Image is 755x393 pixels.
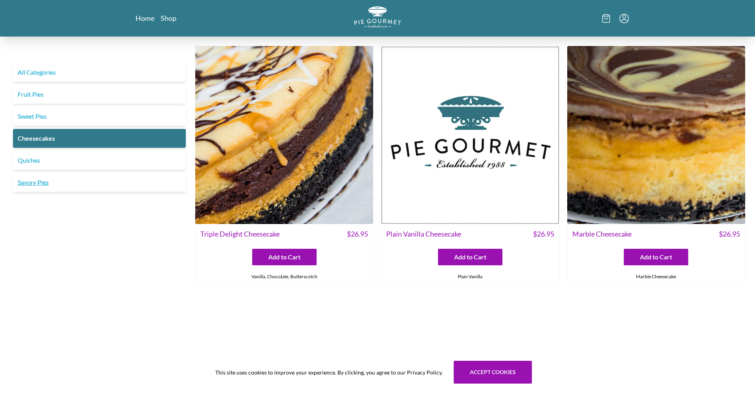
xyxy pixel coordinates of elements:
[252,249,317,265] button: Add to Cart
[640,252,672,262] span: Add to Cart
[381,46,559,224] img: Plain Vanilla Cheesecake
[567,46,745,224] img: Marble Cheesecake
[200,229,280,239] span: Triple Delight Cheesecake
[624,249,688,265] button: Add to Cart
[161,13,176,23] a: Shop
[454,252,486,262] span: Add to Cart
[386,229,461,239] span: Plain Vanilla Cheesecake
[196,270,373,283] div: Vanilla, Chocolate, Butterscotch
[619,14,629,23] button: Menu
[13,129,186,148] a: Cheesecakes
[215,368,443,376] span: This site uses cookies to improve your experience. By clicking, you agree to our Privacy Policy.
[719,229,740,239] span: $ 26.95
[533,229,554,239] span: $ 26.95
[13,173,186,192] a: Savory Pies
[13,63,186,82] a: All Categories
[268,252,301,262] span: Add to Cart
[136,13,154,23] a: Home
[13,151,186,170] a: Quiches
[438,249,502,265] button: Add to Cart
[195,46,373,224] img: Triple Delight Cheesecake
[354,6,401,28] img: logo
[347,229,368,239] span: $ 26.95
[354,6,401,30] a: Logo
[454,361,532,384] button: Accept cookies
[572,229,632,239] span: Marble Cheesecake
[568,270,745,283] div: Marble Cheesecake
[13,85,186,104] a: Fruit Pies
[13,107,186,126] a: Sweet Pies
[381,270,559,283] div: Plain Vanilla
